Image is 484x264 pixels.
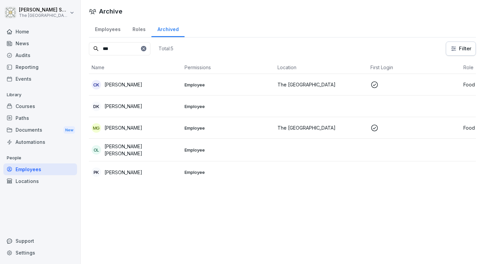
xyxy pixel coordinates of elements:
p: Library [3,89,77,100]
div: Documents [3,124,77,136]
p: The [GEOGRAPHIC_DATA] [277,124,365,131]
a: Locations [3,175,77,187]
p: The [GEOGRAPHIC_DATA] [19,13,68,18]
div: New [64,126,75,134]
p: Employee [185,125,272,131]
a: Home [3,26,77,37]
p: Employee [185,147,272,153]
p: Total: 5 [159,45,173,52]
a: Archived [151,20,185,37]
p: [PERSON_NAME] Savill [19,7,68,13]
th: Name [89,61,182,74]
th: Permissions [182,61,275,74]
p: Employee [185,103,272,109]
h1: Archive [99,7,122,16]
div: OL [92,145,101,155]
button: Filter [446,42,476,55]
div: Support [3,235,77,247]
p: [PERSON_NAME] [104,103,142,110]
p: [PERSON_NAME] [104,169,142,176]
a: Employees [89,20,126,37]
p: [PERSON_NAME] [104,124,142,131]
div: PK [92,167,101,177]
a: DocumentsNew [3,124,77,136]
a: Roles [126,20,151,37]
div: CK [92,80,101,89]
a: Settings [3,247,77,259]
p: [PERSON_NAME] [104,81,142,88]
p: Employee [185,82,272,88]
div: MG [92,123,101,133]
p: The [GEOGRAPHIC_DATA] [277,81,365,88]
a: Employees [3,163,77,175]
a: Automations [3,136,77,148]
a: Events [3,73,77,85]
a: Courses [3,100,77,112]
a: Reporting [3,61,77,73]
a: News [3,37,77,49]
p: Employee [185,169,272,175]
p: [PERSON_NAME] [PERSON_NAME] [104,143,179,157]
p: People [3,153,77,163]
div: Filter [450,45,471,52]
th: First Login [368,61,461,74]
a: Audits [3,49,77,61]
a: Paths [3,112,77,124]
div: DK [92,102,101,111]
th: Location [275,61,368,74]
